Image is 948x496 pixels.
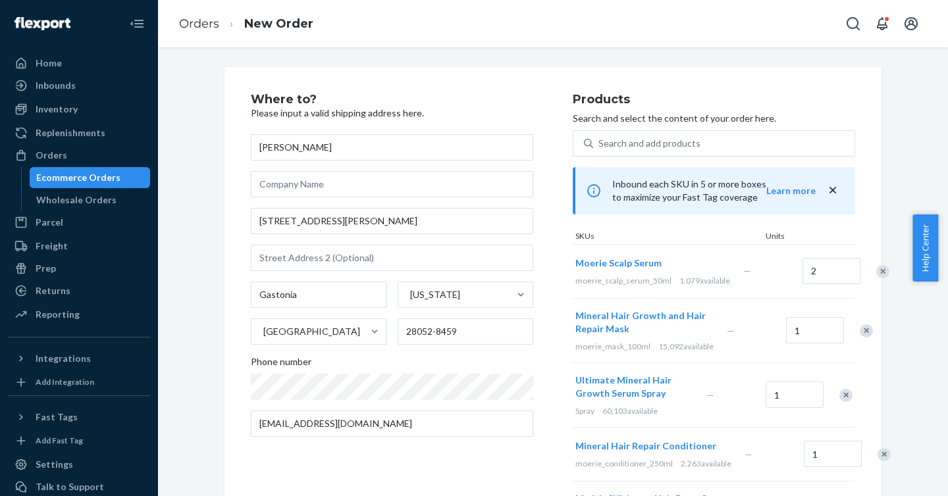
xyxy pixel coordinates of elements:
[36,284,70,297] div: Returns
[36,216,63,229] div: Parcel
[575,439,716,453] button: Mineral Hair Repair Conditioner
[8,122,150,143] a: Replenishments
[36,103,78,116] div: Inventory
[263,325,360,338] div: [GEOGRAPHIC_DATA]
[840,11,866,37] button: Open Search Box
[839,389,853,402] div: Remove Item
[8,212,150,233] a: Parcel
[898,11,924,37] button: Open account menu
[251,282,387,308] input: City
[251,93,533,107] h2: Where to?
[398,318,534,345] input: ZIP Code
[409,288,410,301] input: [US_STATE]
[8,145,150,166] a: Orders
[36,435,83,446] div: Add Fast Tag
[251,134,533,161] input: First & Last Name
[8,374,150,390] a: Add Integration
[36,57,62,70] div: Home
[8,433,150,449] a: Add Fast Tag
[912,214,938,282] button: Help Center
[786,317,844,343] input: Quantity
[878,448,891,461] div: Remove Item
[803,258,860,284] input: Quantity
[766,184,816,197] button: Learn more
[575,257,662,270] button: Moerie Scalp Serum
[36,239,68,253] div: Freight
[8,280,150,301] a: Returns
[251,355,311,374] span: Phone number
[706,389,714,401] span: —
[575,309,711,335] button: Mineral Hair Growth and Hair Repair Mask
[658,341,714,351] span: 15,092 available
[410,288,460,301] div: [US_STATE]
[8,75,150,96] a: Inbounds
[36,126,105,139] div: Replenishments
[251,208,533,234] input: Street Address
[36,480,104,493] div: Talk to Support
[251,245,533,271] input: Street Address 2 (Optional)
[8,99,150,120] a: Inventory
[36,149,67,162] div: Orders
[30,167,151,188] a: Ecommerce Orders
[262,325,263,338] input: [GEOGRAPHIC_DATA]
[573,167,855,214] div: Inbound each SKU in 5 or more boxes to maximize your Fast Tag coverage
[30,189,151,211] a: Wholesale Orders
[745,449,752,460] span: —
[36,376,94,387] div: Add Integration
[8,454,150,475] a: Settings
[8,53,150,74] a: Home
[804,441,862,467] input: Quantity
[826,184,839,197] button: close
[575,459,673,468] span: moerie_conditioner_250ml
[36,262,56,275] div: Prep
[573,112,855,125] p: Search and select the content of your order here.
[679,276,730,285] span: 1,079 available
[681,459,731,468] span: 2,263 available
[766,382,824,408] input: Quantity
[36,352,91,365] div: Integrations
[8,348,150,369] button: Integrations
[169,5,324,43] ol: breadcrumbs
[575,310,706,334] span: Mineral Hair Growth and Hair Repair Mask
[36,308,80,321] div: Reporting
[36,79,76,92] div: Inbounds
[14,17,70,30] img: Flexport logo
[36,410,78,424] div: Fast Tags
[573,230,763,244] div: SKUs
[8,304,150,325] a: Reporting
[876,265,889,278] div: Remove Item
[575,440,716,451] span: Mineral Hair Repair Conditioner
[124,11,150,37] button: Close Navigation
[179,16,219,31] a: Orders
[575,257,662,268] span: Moerie Scalp Serum
[598,137,700,150] div: Search and add products
[575,276,671,285] span: moerie_scalp_serum_50ml
[251,171,533,197] input: Company Name
[869,11,895,37] button: Open notifications
[573,93,855,107] h2: Products
[575,374,691,400] button: Ultimate Mineral Hair Growth Serum Spray
[727,325,735,336] span: —
[602,406,658,416] span: 60,103 available
[575,406,594,416] span: Spray
[36,171,120,184] div: Ecommerce Orders
[251,107,533,120] p: Please input a valid shipping address here.
[8,407,150,428] button: Fast Tags
[8,258,150,279] a: Prep
[251,410,533,437] input: Email (Only Required for International)
[763,230,822,244] div: Units
[575,374,671,399] span: Ultimate Mineral Hair Growth Serum Spray
[743,265,751,276] span: —
[244,16,313,31] a: New Order
[36,193,117,207] div: Wholesale Orders
[575,341,650,351] span: moerie_mask_100ml
[860,324,873,337] div: Remove Item
[36,458,73,471] div: Settings
[8,236,150,257] a: Freight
